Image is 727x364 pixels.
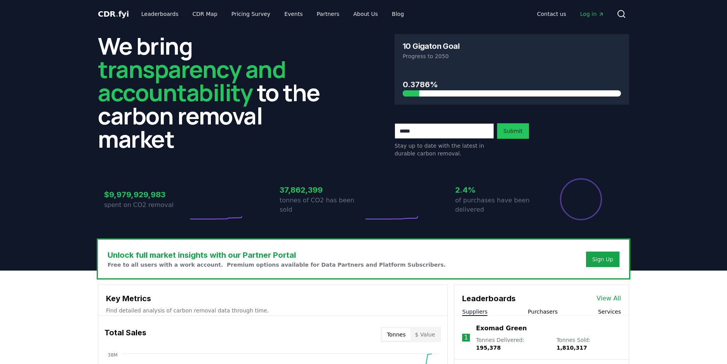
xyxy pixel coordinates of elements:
p: Free to all users with a work account. Premium options available for Data Partners and Platform S... [108,261,446,269]
h3: Key Metrics [106,293,440,304]
button: Purchasers [528,308,558,316]
tspan: 38M [108,352,118,358]
h3: 2.4% [455,184,539,196]
h3: Total Sales [104,327,146,342]
p: tonnes of CO2 has been sold [280,196,363,214]
span: transparency and accountability [98,53,285,108]
h3: 10 Gigaton Goal [403,42,459,50]
a: CDR Map [186,7,224,21]
span: 195,378 [476,345,501,351]
a: Log in [574,7,610,21]
button: Submit [497,123,529,139]
span: 1,810,317 [557,345,587,351]
a: Sign Up [592,255,613,263]
nav: Main [135,7,410,21]
button: Tonnes [382,328,410,341]
h3: 0.3786% [403,79,621,90]
p: Tonnes Delivered : [476,336,549,352]
div: Percentage of sales delivered [559,178,603,221]
a: Contact us [531,7,572,21]
nav: Main [531,7,610,21]
p: Tonnes Sold : [557,336,621,352]
h3: Unlock full market insights with our Partner Portal [108,249,446,261]
p: Find detailed analysis of carbon removal data through time. [106,307,440,314]
p: Progress to 2050 [403,52,621,60]
button: Services [598,308,621,316]
button: $ Value [410,328,440,341]
a: Exomad Green [476,324,527,333]
h2: We bring to the carbon removal market [98,34,332,150]
p: of purchases have been delivered [455,196,539,214]
a: Blog [386,7,410,21]
a: Leaderboards [135,7,185,21]
p: 1 [464,333,468,342]
h3: $9,979,929,983 [104,189,188,200]
button: Sign Up [586,252,619,267]
span: . [116,9,118,19]
span: Log in [580,10,604,18]
p: spent on CO2 removal [104,200,188,210]
a: About Us [347,7,384,21]
a: Events [278,7,309,21]
span: CDR fyi [98,9,129,19]
a: Partners [311,7,346,21]
button: Suppliers [462,308,487,316]
a: View All [597,294,621,303]
a: Pricing Survey [225,7,277,21]
a: CDR.fyi [98,9,129,19]
h3: 37,862,399 [280,184,363,196]
h3: Leaderboards [462,293,516,304]
p: Stay up to date with the latest in durable carbon removal. [395,142,494,157]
